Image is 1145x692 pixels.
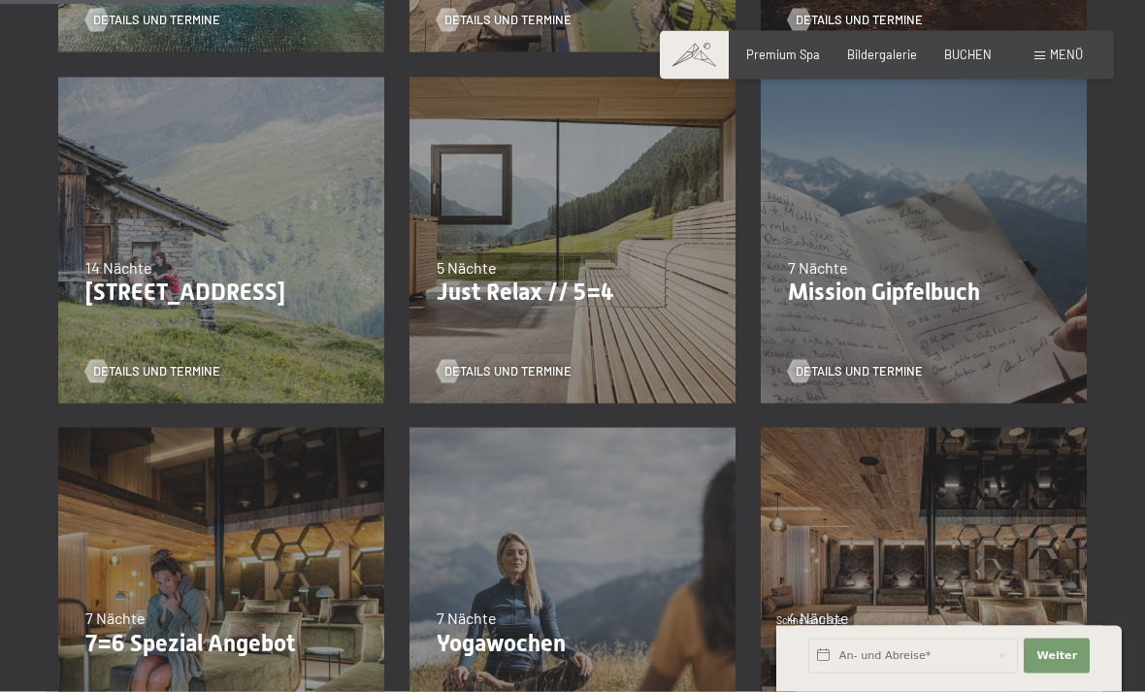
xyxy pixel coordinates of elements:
[85,609,146,627] span: 7 Nächte
[788,12,923,29] a: Details und Termine
[788,279,1060,307] p: Mission Gipfelbuch
[1036,648,1077,664] span: Weiter
[93,363,220,380] span: Details und Termine
[776,614,843,626] span: Schnellanfrage
[796,363,923,380] span: Details und Termine
[85,12,220,29] a: Details und Termine
[444,12,572,29] span: Details und Termine
[85,630,357,658] p: 7=6 Spezial Angebot
[93,12,220,29] span: Details und Termine
[85,363,220,380] a: Details und Termine
[746,47,820,62] a: Premium Spa
[85,258,152,277] span: 14 Nächte
[1050,47,1083,62] span: Menü
[1024,639,1090,674] button: Weiter
[788,258,848,277] span: 7 Nächte
[437,279,708,307] p: Just Relax // 5=4
[847,47,917,62] a: Bildergalerie
[944,47,992,62] a: BUCHEN
[437,363,572,380] a: Details und Termine
[437,630,708,658] p: Yogawochen
[788,609,849,627] span: 4 Nächte
[437,609,497,627] span: 7 Nächte
[85,279,357,307] p: [STREET_ADDRESS]
[437,12,572,29] a: Details und Termine
[444,363,572,380] span: Details und Termine
[437,258,497,277] span: 5 Nächte
[796,12,923,29] span: Details und Termine
[788,363,923,380] a: Details und Termine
